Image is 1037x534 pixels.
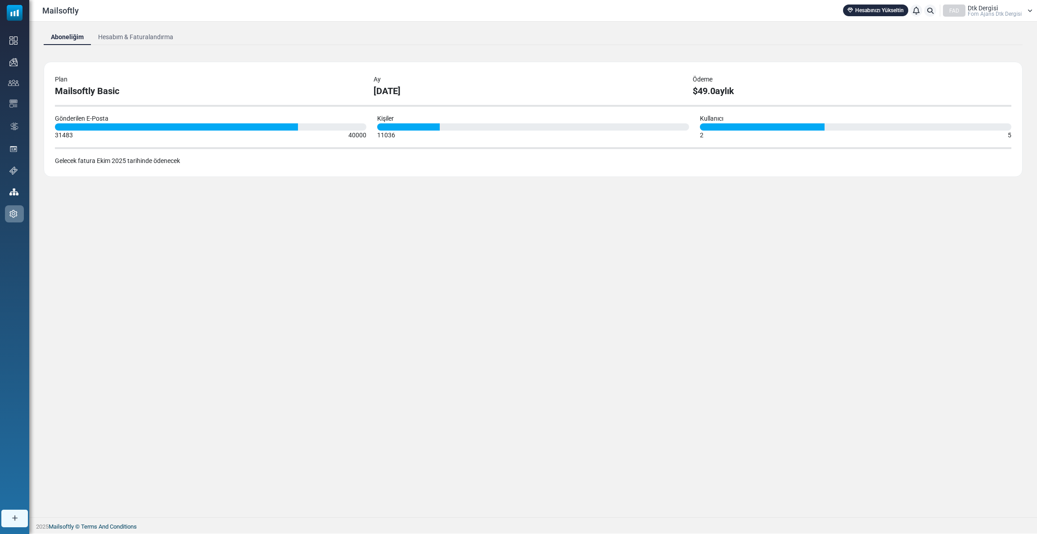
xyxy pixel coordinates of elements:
div: 40000 [348,131,366,140]
img: landing_pages.svg [9,145,18,153]
img: support-icon.svg [9,167,18,175]
img: dashboard-icon.svg [9,36,18,45]
div: 2 [700,131,703,140]
span: Kullanıcı [700,115,723,122]
div: Ay [374,75,681,84]
div: $49.0 [693,84,1001,98]
span: Gönderilen E-Posta [55,115,108,122]
img: settings-icon.svg [9,210,18,218]
img: workflow.svg [9,121,19,131]
div: Mailsoftly Basic [55,84,363,98]
div: 31483 [55,131,73,140]
a: Terms And Conditions [81,523,137,530]
footer: 2025 [29,517,1037,534]
a: Hesabım & Faturalandırma [91,29,180,45]
img: mailsoftly_icon_blue_white.svg [7,5,23,21]
span: translation missing: tr.layouts.footer.terms_and_conditions [81,523,137,530]
div: Plan [55,75,363,84]
a: Hesabınızı Yükseltin [843,5,908,16]
a: FAD Dtk Dergi̇si̇ Fom Ajans Dtk Dergi̇si̇ [943,5,1032,17]
div: 5 [1008,131,1011,140]
span: Dtk Dergi̇si̇ [968,5,998,11]
span: Mailsoftly [42,5,79,17]
img: campaigns-icon.png [9,58,18,66]
span: aylık [715,86,734,96]
a: Aboneliğim [44,29,91,45]
div: FAD [943,5,965,17]
div: Ödeme [693,75,1001,84]
a: Mailsoftly © [49,523,80,530]
div: [DATE] [374,84,681,98]
div: Gelecek fatura Ekim 2025 tarihinde ödenecek [55,156,1011,166]
div: 11036 [377,131,395,140]
span: Fom Ajans Dtk Dergi̇si̇ [968,11,1022,17]
span: Kişiler [377,115,394,122]
img: contacts-icon.svg [8,80,19,86]
img: email-templates-icon.svg [9,100,18,108]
